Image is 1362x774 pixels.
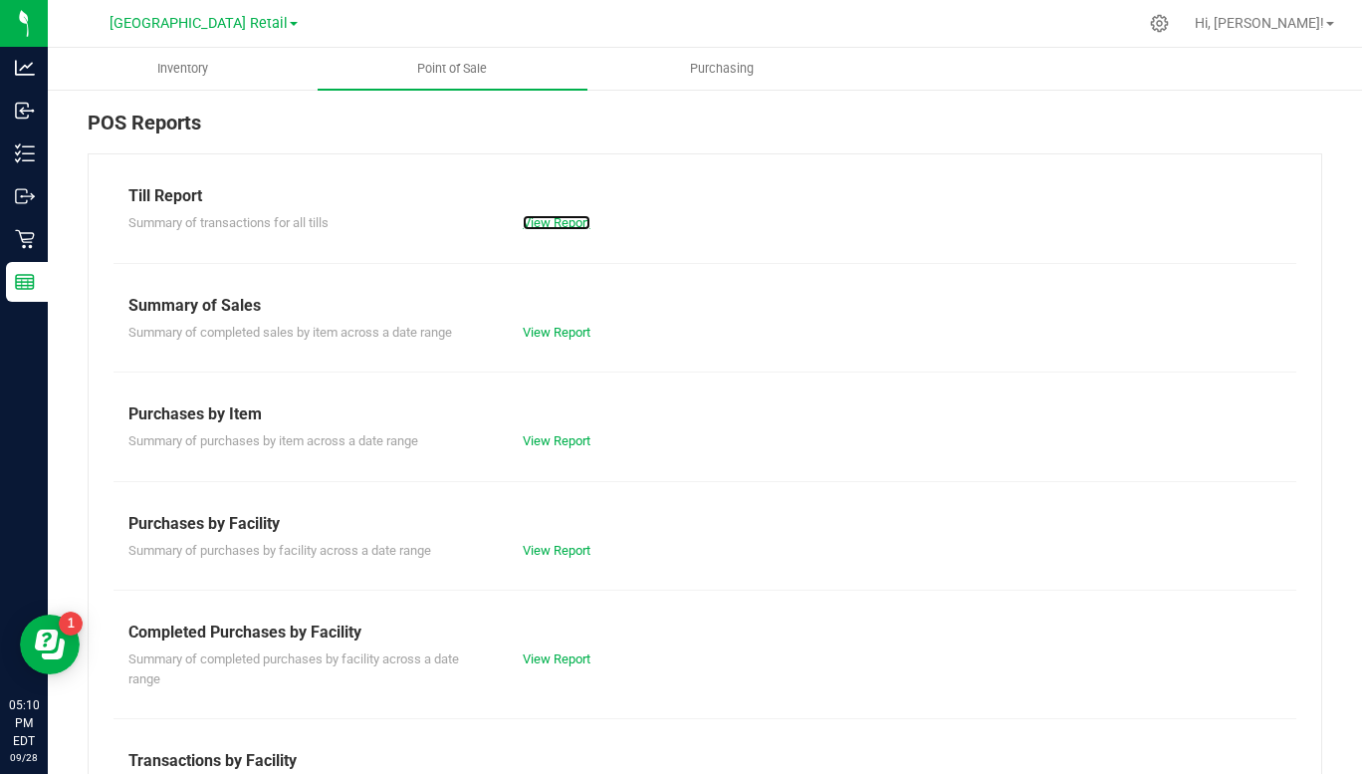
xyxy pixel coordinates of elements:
inline-svg: Reports [15,272,35,292]
span: Summary of completed sales by item across a date range [128,325,452,340]
a: Inventory [48,48,318,90]
iframe: Resource center unread badge [59,612,83,636]
inline-svg: Inventory [15,143,35,163]
a: View Report [523,325,590,340]
div: POS Reports [88,108,1322,153]
span: Purchasing [663,60,781,78]
div: Completed Purchases by Facility [128,621,1281,645]
span: Inventory [130,60,235,78]
span: Summary of purchases by facility across a date range [128,543,431,558]
a: Purchasing [587,48,857,90]
span: Summary of completed purchases by facility across a date range [128,651,459,686]
inline-svg: Analytics [15,58,35,78]
a: View Report [523,215,590,230]
inline-svg: Outbound [15,186,35,206]
inline-svg: Retail [15,229,35,249]
inline-svg: Inbound [15,101,35,121]
div: Manage settings [1147,14,1172,33]
span: Summary of purchases by item across a date range [128,433,418,448]
div: Purchases by Facility [128,512,1281,536]
a: View Report [523,543,590,558]
div: Till Report [128,184,1281,208]
div: Summary of Sales [128,294,1281,318]
a: View Report [523,433,590,448]
div: Purchases by Item [128,402,1281,426]
a: Point of Sale [318,48,587,90]
span: Summary of transactions for all tills [128,215,329,230]
span: Hi, [PERSON_NAME]! [1195,15,1324,31]
a: View Report [523,651,590,666]
div: Transactions by Facility [128,749,1281,773]
span: Point of Sale [390,60,514,78]
p: 09/28 [9,750,39,765]
iframe: Resource center [20,615,80,674]
p: 05:10 PM EDT [9,696,39,750]
span: [GEOGRAPHIC_DATA] Retail [110,15,288,32]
